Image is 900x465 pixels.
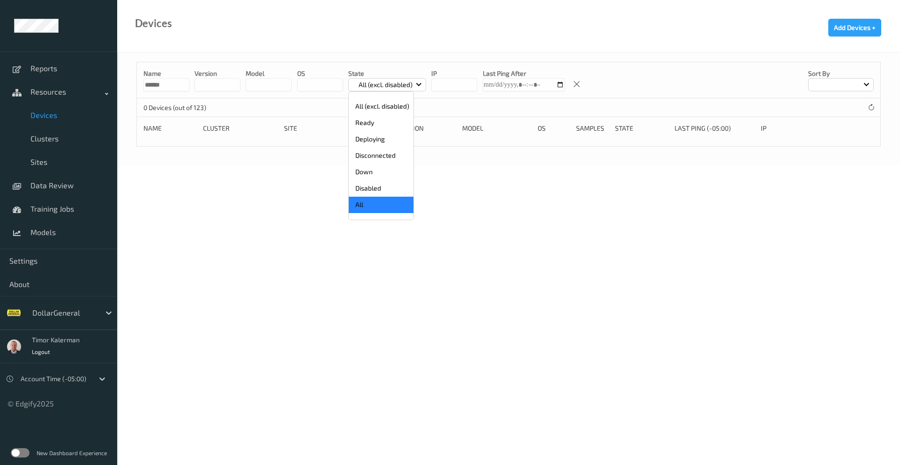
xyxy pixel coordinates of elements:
p: OS [297,69,343,78]
p: IP [431,69,477,78]
div: Name [143,124,196,133]
p: All (excl. disabled) [355,80,416,89]
div: OS [538,124,570,133]
p: Name [143,69,189,78]
div: Model [462,124,531,133]
p: version [195,69,240,78]
p: All [349,197,413,213]
div: State [615,124,668,133]
p: State [348,69,427,78]
div: Devices [135,19,172,28]
p: Disconnected [349,148,413,164]
div: version [397,124,456,133]
p: model [246,69,292,78]
button: Add Devices + [828,19,881,37]
p: Deploying [349,131,413,148]
div: Samples [576,124,608,133]
p: 0 Devices (out of 123) [143,103,214,112]
p: Disabled [349,180,413,197]
p: Ready [349,115,413,131]
p: All (excl. disabled) [349,98,413,115]
div: Site [284,124,390,133]
div: Last Ping (-05:00) [675,124,754,133]
div: ip [761,124,825,133]
p: Sort by [808,69,874,78]
p: Last Ping After [483,69,565,78]
p: Down [349,164,413,180]
div: Cluster [203,124,277,133]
